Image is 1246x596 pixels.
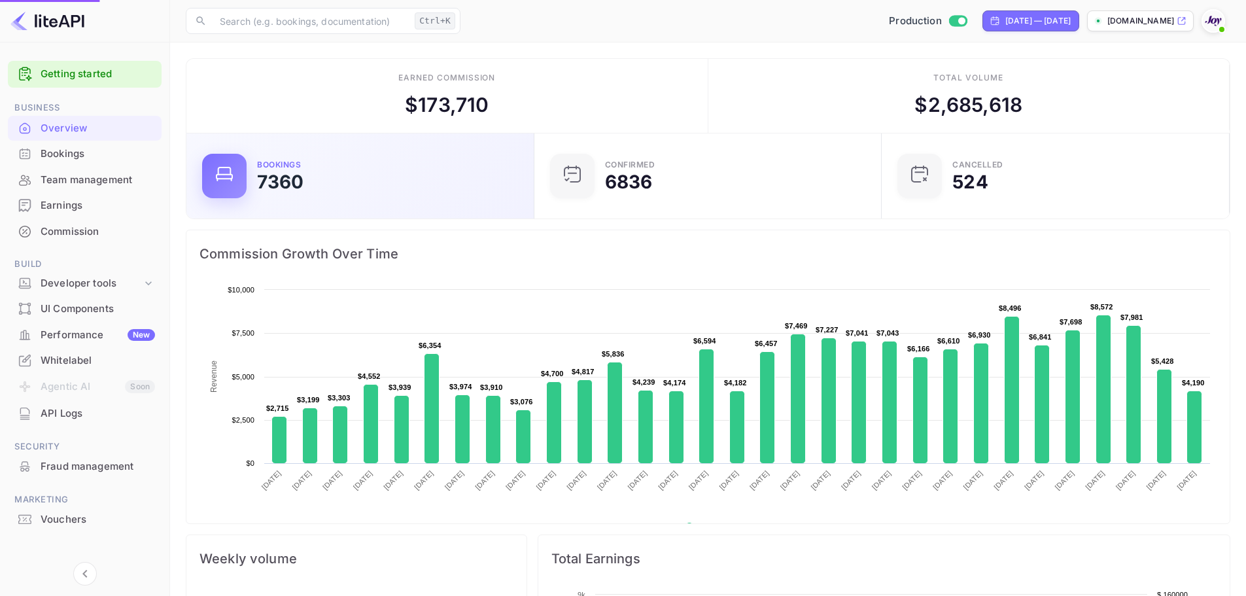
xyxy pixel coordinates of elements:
a: Vouchers [8,507,162,531]
div: PerformanceNew [8,323,162,348]
text: [DATE] [1145,469,1167,491]
span: Commission Growth Over Time [199,243,1217,264]
text: $7,469 [785,322,808,330]
div: Earnings [8,193,162,219]
text: $6,610 [937,337,960,345]
text: $3,939 [389,383,411,391]
text: $6,841 [1029,333,1052,341]
div: Overview [8,116,162,141]
div: Click to change the date range period [982,10,1079,31]
a: PerformanceNew [8,323,162,347]
div: UI Components [8,296,162,322]
span: Weekly volume [199,548,513,569]
text: $5,428 [1151,357,1174,365]
text: Revenue [698,523,731,532]
div: Commission [41,224,155,239]
text: $8,496 [999,304,1022,312]
span: Business [8,101,162,115]
text: [DATE] [748,469,770,491]
text: $4,174 [663,379,686,387]
span: Build [8,257,162,272]
text: $4,552 [358,372,381,380]
text: $6,457 [755,340,778,347]
div: UI Components [41,302,155,317]
text: [DATE] [321,469,343,491]
text: $7,698 [1060,318,1082,326]
div: Whitelabel [8,348,162,374]
div: Bookings [8,141,162,167]
a: Earnings [8,193,162,217]
div: 524 [952,173,988,191]
text: [DATE] [596,469,618,491]
text: [DATE] [626,469,648,491]
div: Developer tools [8,272,162,295]
text: $3,076 [510,398,533,406]
text: [DATE] [687,469,710,491]
text: [DATE] [535,469,557,491]
a: Commission [8,219,162,243]
text: $3,199 [297,396,320,404]
text: [DATE] [1023,469,1045,491]
text: [DATE] [504,469,527,491]
div: Earned commission [398,72,495,84]
div: Confirmed [605,161,655,169]
text: [DATE] [1175,469,1198,491]
text: [DATE] [657,469,679,491]
div: 6836 [605,173,653,191]
div: Fraud management [8,454,162,480]
text: [DATE] [992,469,1014,491]
div: API Logs [41,406,155,421]
div: Total volume [933,72,1003,84]
div: Team management [41,173,155,188]
text: $7,981 [1120,313,1143,321]
text: [DATE] [413,469,435,491]
span: Total Earnings [551,548,1217,569]
div: Team management [8,167,162,193]
div: $ 173,710 [405,90,489,120]
text: $5,000 [232,373,254,381]
text: [DATE] [871,469,893,491]
text: $6,594 [693,337,716,345]
span: Security [8,440,162,454]
text: [DATE] [840,469,862,491]
div: 7360 [257,173,304,191]
img: With Joy [1203,10,1224,31]
div: Switch to Sandbox mode [884,14,972,29]
text: [DATE] [1115,469,1137,491]
button: Collapse navigation [73,562,97,586]
text: $4,182 [724,379,747,387]
div: Bookings [41,147,155,162]
div: CANCELLED [952,161,1003,169]
text: [DATE] [290,469,313,491]
div: Ctrl+K [415,12,455,29]
div: Bookings [257,161,301,169]
p: [DOMAIN_NAME] [1107,15,1174,27]
span: Production [889,14,942,29]
text: [DATE] [1053,469,1075,491]
div: Getting started [8,61,162,88]
text: $6,930 [968,331,991,339]
a: Fraud management [8,454,162,478]
text: $7,043 [876,329,899,337]
div: Fraud management [41,459,155,474]
div: API Logs [8,401,162,427]
div: [DATE] — [DATE] [1005,15,1071,27]
text: $8,572 [1090,303,1113,311]
div: Overview [41,121,155,136]
text: $2,715 [266,404,289,412]
text: $7,041 [846,329,869,337]
a: Bookings [8,141,162,166]
text: [DATE] [474,469,496,491]
text: $7,227 [816,326,839,334]
text: $7,500 [232,329,254,337]
text: $4,700 [541,370,564,377]
text: $10,000 [228,286,254,294]
a: UI Components [8,296,162,321]
a: Whitelabel [8,348,162,372]
a: API Logs [8,401,162,425]
text: [DATE] [718,469,740,491]
text: $4,190 [1182,379,1205,387]
text: [DATE] [1084,469,1106,491]
text: [DATE] [352,469,374,491]
text: [DATE] [931,469,954,491]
